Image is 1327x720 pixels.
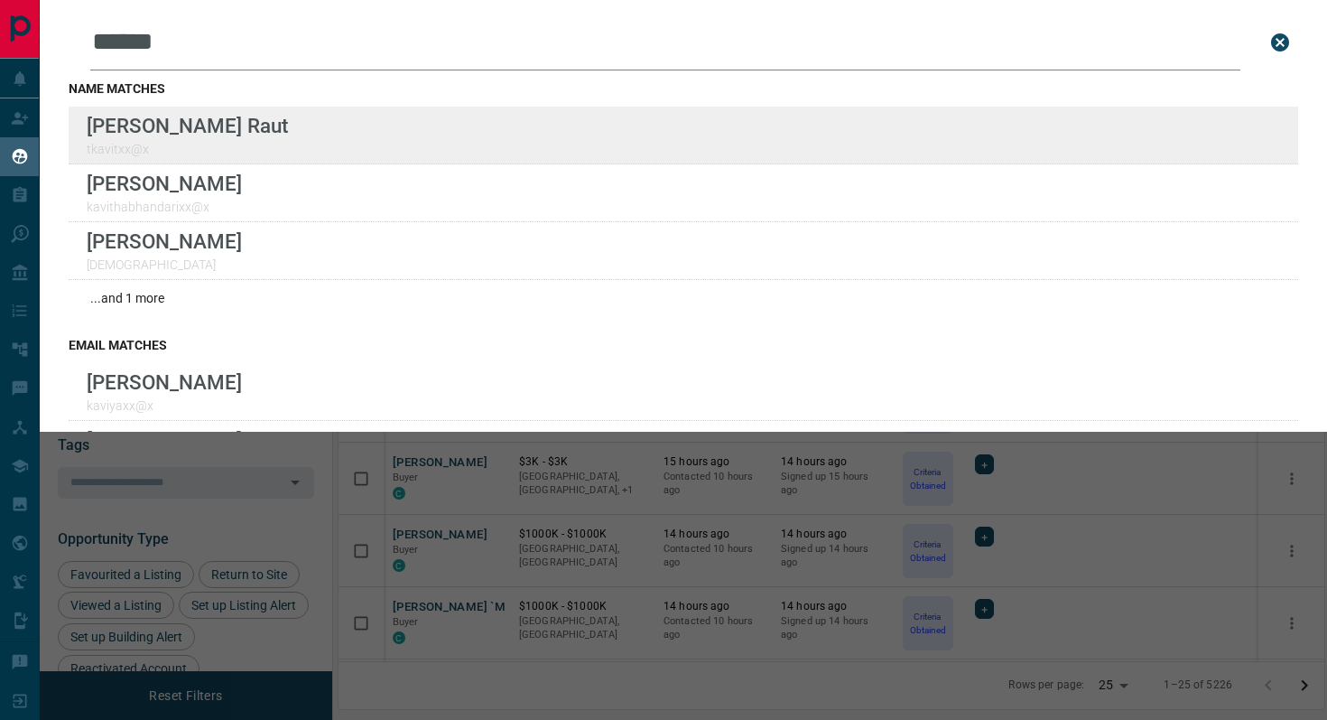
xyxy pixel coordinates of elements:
h3: email matches [69,338,1298,352]
p: [PERSON_NAME] [87,229,242,253]
p: [PERSON_NAME] [87,370,242,394]
div: ...and 1 more [69,280,1298,316]
p: tkavitxx@x [87,142,288,156]
p: [PERSON_NAME] [87,172,242,195]
p: [PERSON_NAME] [87,428,242,452]
p: [PERSON_NAME] Raut [87,114,288,137]
p: [DEMOGRAPHIC_DATA] [87,257,242,272]
h3: name matches [69,81,1298,96]
button: close search bar [1262,24,1298,61]
p: kavithabhandarixx@x [87,200,242,214]
p: kaviyaxx@x [87,398,242,413]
